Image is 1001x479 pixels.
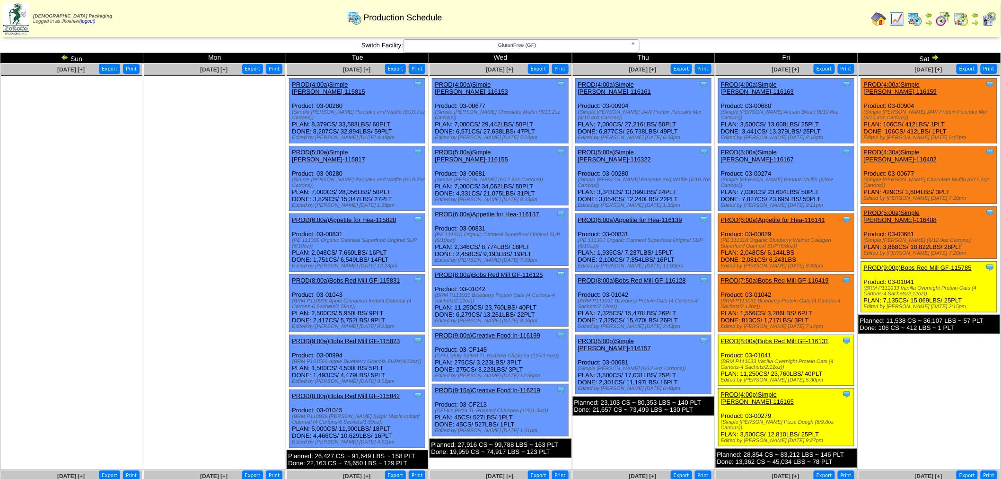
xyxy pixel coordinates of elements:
[721,109,854,121] div: (Simple [PERSON_NAME] Artisan Bread (6/10.4oz Cartons))
[578,177,711,188] div: (Simple [PERSON_NAME] Pancake and Waffle (6/10.7oz Cartons))
[721,81,794,95] a: PROD(4:00a)Simple [PERSON_NAME]-116163
[721,149,794,163] a: PROD(5:00a)Simple [PERSON_NAME]-116167
[985,147,995,157] img: Tooltip
[200,66,228,73] span: [DATE] [+]
[556,270,566,279] img: Tooltip
[287,450,428,469] div: Planned: 26,427 CS ~ 91,649 LBS ~ 158 PLT Done: 22,163 CS ~ 75,650 LBS ~ 129 PLT
[721,337,829,345] a: PROD(8:00a)Bobs Red Mill GF-116131
[435,81,508,95] a: PROD(4:00a)Simple [PERSON_NAME]-116153
[292,135,425,141] div: Edited by [PERSON_NAME] [DATE] 4:49pm
[972,19,979,27] img: arrowright.gif
[385,64,406,74] button: Export
[864,250,997,256] div: Edited by [PERSON_NAME] [DATE] 7:20pm
[864,238,997,243] div: (Simple [PERSON_NAME] (6/12.9oz Cartons))
[432,79,568,143] div: Product: 03-00677 PLAN: 7,000CS / 29,442LBS / 50PLT DONE: 6,571CS / 27,638LBS / 47PLT
[292,298,425,310] div: (BRM P110938 Apple Cinnamon Instant Oatmeal (4 Cartons-6 Sachets/1.59oz))
[578,203,711,208] div: Edited by [PERSON_NAME] [DATE] 1:35pm
[0,53,143,63] td: Sun
[861,262,997,312] div: Product: 03-01041 PLAN: 7,135CS / 15,069LBS / 25PLT
[290,214,425,272] div: Product: 03-00831 PLAN: 2,048CS / 7,660LBS / 16PLT DONE: 1,751CS / 6,549LBS / 14PLT
[435,271,543,278] a: PROD(8:00a)Bobs Red Mill GF-116125
[435,149,508,163] a: PROD(5:00a)Simple [PERSON_NAME]-116155
[721,438,854,444] div: Edited by [PERSON_NAME] [DATE] 9:27pm
[292,203,425,208] div: Edited by [PERSON_NAME] [DATE] 1:38pm
[292,379,425,384] div: Edited by [PERSON_NAME] [DATE] 9:02pm
[699,336,709,346] img: Tooltip
[552,64,569,74] button: Print
[572,53,715,63] td: Thu
[578,135,711,141] div: Edited by [PERSON_NAME] [DATE] 6:33pm
[575,79,711,143] div: Product: 03-00904 PLAN: 7,000CS / 27,216LBS / 50PLT DONE: 6,877CS / 26,738LBS / 49PLT
[578,324,711,329] div: Edited by [PERSON_NAME] [DATE] 2:43pm
[772,66,799,73] span: [DATE] [+]
[721,177,854,188] div: (Simple [PERSON_NAME] Banana Muffin (6/9oz Cartons))
[413,80,423,89] img: Tooltip
[435,318,568,324] div: Edited by [PERSON_NAME] [DATE] 8:36pm
[343,66,370,73] a: [DATE] [+]
[413,147,423,157] img: Tooltip
[699,215,709,224] img: Tooltip
[936,11,951,27] img: calendarblend.gif
[578,149,651,163] a: PROD(5:00a)Simple [PERSON_NAME]-116322
[292,109,425,121] div: (Simple [PERSON_NAME] Pancake and Waffle (6/10.7oz Cartons))
[864,195,997,201] div: Edited by [PERSON_NAME] [DATE] 7:20pm
[486,66,513,73] a: [DATE] [+]
[578,81,651,95] a: PROD(4:00a)Simple [PERSON_NAME]-116161
[842,275,852,285] img: Tooltip
[61,53,69,61] img: arrowleft.gif
[575,214,711,272] div: Product: 03-00831 PLAN: 1,935CS / 7,237LBS / 15PLT DONE: 2,100CS / 7,854LBS / 16PLT
[721,324,854,329] div: Edited by [PERSON_NAME] [DATE] 7:14pm
[292,263,425,269] div: Edited by [PERSON_NAME] [DATE] 12:28pm
[718,335,854,386] div: Product: 03-01041 PLAN: 11,250CS / 23,760LBS / 40PLT
[957,64,978,74] button: Export
[266,64,282,74] button: Print
[430,439,571,458] div: Planned: 27,916 CS ~ 99,788 LBS ~ 163 PLT Done: 19,959 CS ~ 74,917 LBS ~ 123 PLT
[578,337,651,352] a: PROD(5:00p)Simple [PERSON_NAME]-116157
[699,147,709,157] img: Tooltip
[292,177,425,188] div: (Simple [PERSON_NAME] Pancake and Waffle (6/10.7oz Cartons))
[435,293,568,304] div: (BRM P111031 Blueberry Protein Oats (4 Cartons-4 Sachets/2.12oz))
[859,315,1000,334] div: Planned: 11,538 CS ~ 36,107 LBS ~ 57 PLT Done: 106 CS ~ 412 LBS ~ 1 PLT
[721,377,854,383] div: Edited by [PERSON_NAME] [DATE] 5:30pm
[925,19,933,27] img: arrowright.gif
[985,208,995,217] img: Tooltip
[99,64,120,74] button: Export
[864,149,937,163] a: PROD(4:30a)Simple [PERSON_NAME]-116402
[671,64,692,74] button: Export
[715,53,858,63] td: Fri
[578,238,711,249] div: (PE 111300 Organic Oatmeal Superfood Original SUP (6/10oz))
[292,238,425,249] div: (PE 111300 Organic Oatmeal Superfood Original SUP (6/10oz))
[143,53,286,63] td: Mon
[432,208,568,266] div: Product: 03-00831 PLAN: 2,346CS / 8,774LBS / 18PLT DONE: 2,458CS / 9,193LBS / 19PLT
[292,81,365,95] a: PROD(4:00a)Simple [PERSON_NAME]-115815
[985,80,995,89] img: Tooltip
[292,439,425,445] div: Edited by [PERSON_NAME] [DATE] 4:52pm
[721,216,825,223] a: PROD(6:00a)Appetite for Hea-116141
[57,66,85,73] span: [DATE] [+]
[838,64,854,74] button: Print
[864,135,997,141] div: Edited by [PERSON_NAME] [DATE] 2:47pm
[721,359,854,370] div: (BRM P111033 Vanilla Overnight Protein Oats (4 Cartons-4 Sachets/2.12oz))
[290,79,425,143] div: Product: 03-00280 PLAN: 8,379CS / 33,583LBS / 60PLT DONE: 8,207CS / 32,894LBS / 59PLT
[861,146,997,204] div: Product: 03-00677 PLAN: 429CS / 1,804LBS / 3PLT
[556,209,566,219] img: Tooltip
[578,366,711,372] div: (Simple [PERSON_NAME] (6/12.9oz Cartons))
[413,275,423,285] img: Tooltip
[407,40,627,51] span: GlutenFree (GF)
[861,207,997,259] div: Product: 03-00681 PLAN: 3,868CS / 18,822LBS / 28PLT
[292,359,425,364] div: (BRM P101560 Apple Blueberry Granola SUPs(4/12oz))
[292,324,425,329] div: Edited by [PERSON_NAME] [DATE] 8:23pm
[864,109,997,121] div: (Simple [PERSON_NAME] JAW Protein Pancake Mix (6/10.4oz Cartons))
[985,263,995,272] img: Tooltip
[435,109,568,121] div: (Simple [PERSON_NAME] Chocolate Muffin (6/11.2oz Cartons))
[435,373,568,379] div: Edited by [PERSON_NAME] [DATE] 12:56pm
[409,64,425,74] button: Print
[556,80,566,89] img: Tooltip
[413,215,423,224] img: Tooltip
[629,66,657,73] a: [DATE] [+]
[435,387,540,394] a: PROD(9:15a)Creative Food In-116219
[435,135,568,141] div: Edited by [PERSON_NAME] [DATE] 5:22pm
[292,414,425,425] div: (BRM P110939 [PERSON_NAME] Sugar Maple Instant Oatmeal (4 Cartons-6 Sachets/1.59oz))
[292,149,365,163] a: PROD(5:00a)Simple [PERSON_NAME]-115817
